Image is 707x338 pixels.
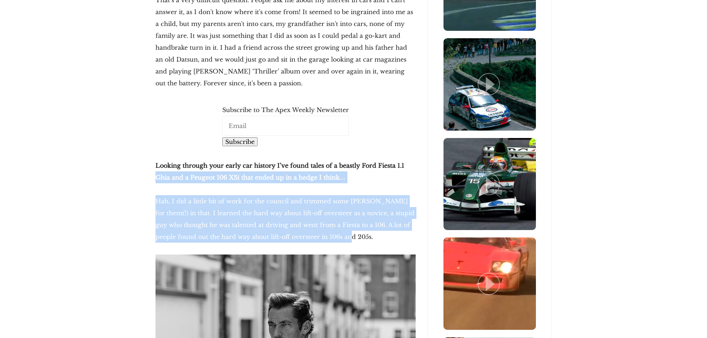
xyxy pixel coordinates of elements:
[156,162,404,181] strong: Looking through your early car history I’ve found tales of a beastly Ford Fiesta 1.1 Ghia and a P...
[156,195,416,243] p: Hah, I did a little bit of work for the council and trimmed some [PERSON_NAME] for them(!) in tha...
[222,104,349,116] p: Subscribe to The Apex Weekly Newsletter
[222,116,349,136] input: Email
[222,137,258,146] button: Subscribe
